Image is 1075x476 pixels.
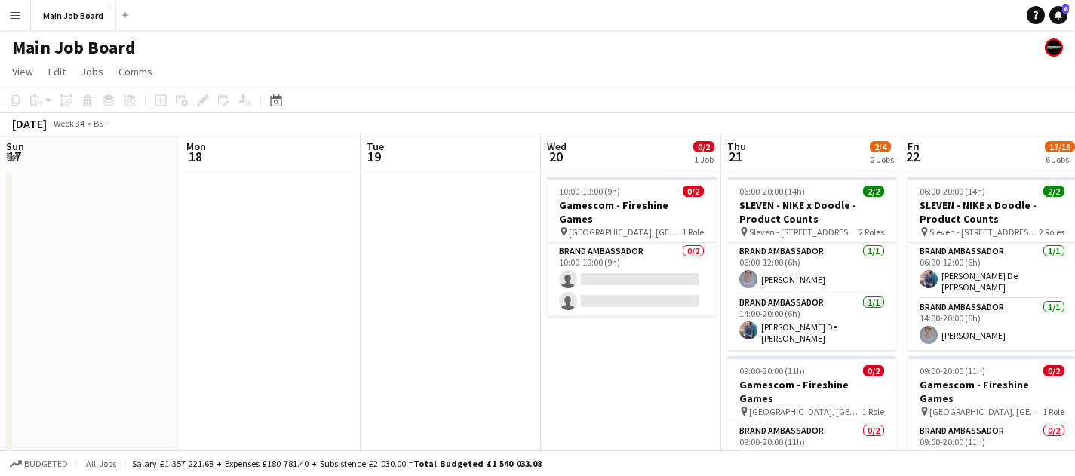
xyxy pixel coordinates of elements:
span: 17/19 [1045,141,1075,152]
app-card-role: Brand Ambassador1/106:00-12:00 (6h)[PERSON_NAME] [727,243,896,294]
span: 20 [545,148,567,165]
span: Sleven - [STREET_ADDRESS][PERSON_NAME] [749,226,858,238]
span: Thu [727,140,746,153]
span: 2/2 [1043,186,1064,197]
span: 17 [4,148,24,165]
span: 2/4 [870,141,891,152]
button: Budgeted [8,456,70,472]
app-job-card: 06:00-20:00 (14h)2/2SLEVEN - NIKE x Doodle - Product Counts Sleven - [STREET_ADDRESS][PERSON_NAME... [727,177,896,350]
div: 1 Job [694,154,714,165]
span: All jobs [83,458,119,469]
span: 06:00-20:00 (14h) [920,186,985,197]
span: 2 Roles [1039,226,1064,238]
span: 18 [184,148,206,165]
span: Fri [908,140,920,153]
span: Comms [118,65,152,78]
span: Total Budgeted £1 540 033.08 [413,458,542,469]
h3: Gamescom - Fireshine Games [547,198,716,226]
a: 6 [1049,6,1067,24]
span: 09:00-20:00 (11h) [920,365,985,376]
a: View [6,62,39,81]
h3: SLEVEN - NIKE x Doodle - Product Counts [727,198,896,226]
app-card-role: Brand Ambassador1/114:00-20:00 (6h)[PERSON_NAME] De [PERSON_NAME] [727,294,896,350]
span: 2 Roles [858,226,884,238]
span: [GEOGRAPHIC_DATA], [GEOGRAPHIC_DATA] [929,406,1043,417]
app-user-avatar: experience staff [1045,38,1063,57]
span: Wed [547,140,567,153]
span: 1 Role [862,406,884,417]
span: 0/2 [863,365,884,376]
div: 2 Jobs [871,154,894,165]
span: 0/2 [683,186,704,197]
span: Tue [367,140,384,153]
app-job-card: 10:00-19:00 (9h)0/2Gamescom - Fireshine Games [GEOGRAPHIC_DATA], [GEOGRAPHIC_DATA]1 RoleBrand Amb... [547,177,716,316]
span: 21 [725,148,746,165]
span: [GEOGRAPHIC_DATA], [GEOGRAPHIC_DATA] [749,406,862,417]
span: 2/2 [863,186,884,197]
span: 19 [364,148,384,165]
a: Comms [112,62,158,81]
h3: Gamescom - Fireshine Games [727,378,896,405]
span: 06:00-20:00 (14h) [739,186,805,197]
span: Edit [48,65,66,78]
div: [DATE] [12,116,47,131]
span: Sleven - [STREET_ADDRESS][PERSON_NAME] [929,226,1039,238]
span: [GEOGRAPHIC_DATA], [GEOGRAPHIC_DATA] [569,226,682,238]
div: BST [94,118,109,129]
span: Jobs [81,65,103,78]
span: 09:00-20:00 (11h) [739,365,805,376]
span: Budgeted [24,459,68,469]
span: 1 Role [1043,406,1064,417]
span: 1 Role [682,226,704,238]
span: View [12,65,33,78]
app-card-role: Brand Ambassador0/210:00-19:00 (9h) [547,243,716,316]
button: Main Job Board [31,1,116,30]
div: 6 Jobs [1046,154,1074,165]
a: Jobs [75,62,109,81]
span: Mon [186,140,206,153]
span: Sun [6,140,24,153]
h1: Main Job Board [12,36,136,59]
div: Salary £1 357 221.68 + Expenses £180 781.40 + Subsistence £2 030.00 = [132,458,542,469]
span: 0/2 [693,141,714,152]
a: Edit [42,62,72,81]
span: Week 34 [50,118,88,129]
span: 6 [1062,4,1069,14]
span: 0/2 [1043,365,1064,376]
span: 10:00-19:00 (9h) [559,186,620,197]
span: 22 [905,148,920,165]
